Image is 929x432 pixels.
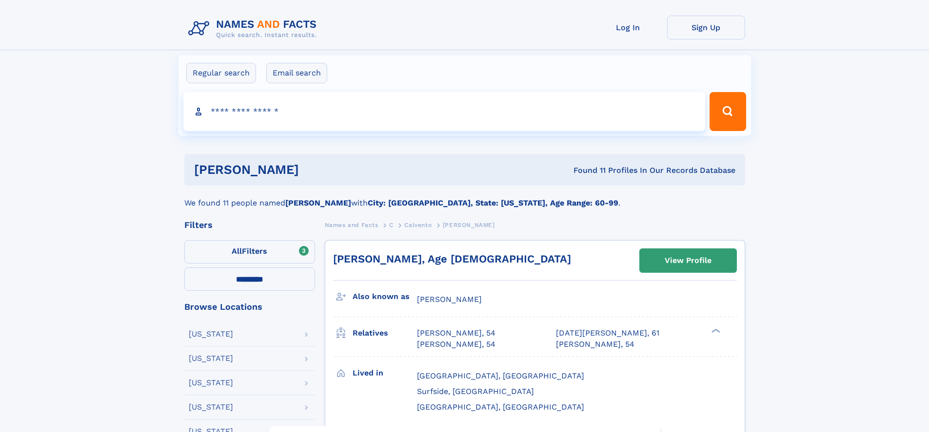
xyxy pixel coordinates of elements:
[184,302,315,311] div: Browse Locations
[556,339,634,350] a: [PERSON_NAME], 54
[353,365,417,381] h3: Lived in
[189,379,233,387] div: [US_STATE]
[436,165,735,176] div: Found 11 Profiles In Our Records Database
[443,222,495,228] span: [PERSON_NAME]
[353,288,417,305] h3: Also known as
[417,402,584,412] span: [GEOGRAPHIC_DATA], [GEOGRAPHIC_DATA]
[709,328,721,334] div: ❯
[189,403,233,411] div: [US_STATE]
[404,219,432,231] a: Calvento
[184,221,315,229] div: Filters
[186,63,256,83] label: Regular search
[389,219,394,231] a: C
[417,295,482,304] span: [PERSON_NAME]
[194,164,436,176] h1: [PERSON_NAME]
[589,16,667,39] a: Log In
[417,328,495,338] a: [PERSON_NAME], 54
[184,16,325,42] img: Logo Names and Facts
[417,371,584,380] span: [GEOGRAPHIC_DATA], [GEOGRAPHIC_DATA]
[368,198,618,207] b: City: [GEOGRAPHIC_DATA], State: [US_STATE], Age Range: 60-99
[710,92,746,131] button: Search Button
[184,240,315,263] label: Filters
[189,330,233,338] div: [US_STATE]
[183,92,706,131] input: search input
[189,355,233,362] div: [US_STATE]
[184,186,745,209] div: We found 11 people named with .
[285,198,351,207] b: [PERSON_NAME]
[389,222,394,228] span: C
[232,246,242,256] span: All
[417,387,534,396] span: Surfside, [GEOGRAPHIC_DATA]
[266,63,327,83] label: Email search
[667,16,745,39] a: Sign Up
[556,328,659,338] a: [DATE][PERSON_NAME], 61
[665,249,712,272] div: View Profile
[325,219,378,231] a: Names and Facts
[417,339,495,350] a: [PERSON_NAME], 54
[640,249,736,272] a: View Profile
[353,325,417,341] h3: Relatives
[333,253,571,265] a: [PERSON_NAME], Age [DEMOGRAPHIC_DATA]
[404,222,432,228] span: Calvento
